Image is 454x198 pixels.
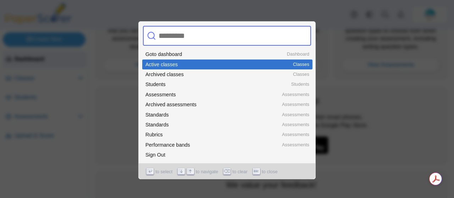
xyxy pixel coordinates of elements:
[254,169,259,174] svg: Escape key
[155,168,172,176] span: to select
[145,142,309,147] div: Performance bands
[188,169,193,174] svg: Arrow up
[282,132,309,137] span: Assessments
[291,82,309,87] span: Students
[282,122,309,127] span: Assessments
[145,112,309,117] div: Standards
[145,82,309,87] div: Students
[145,122,309,127] div: Standards
[282,112,309,117] span: Assessments
[145,62,309,67] div: Active classes
[145,52,309,57] div: Goto dashboard
[145,42,309,47] div: Search Students
[145,102,309,107] div: Archived assessments
[179,169,184,174] svg: Arrow down
[196,168,218,176] span: to navigate
[282,92,309,97] span: Assessments
[145,92,309,97] div: Assessments
[287,52,309,57] span: Dashboard
[262,168,278,176] span: to close
[293,62,309,67] span: Classes
[293,72,309,77] span: Classes
[148,169,153,174] svg: Enter key
[145,132,309,137] div: Rubrics
[223,168,231,175] span: ⌫
[145,152,309,157] div: Sign Out
[145,72,309,77] div: Archived classes
[282,102,309,107] span: Assessments
[232,168,247,176] span: to clear
[282,142,309,147] span: Assessments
